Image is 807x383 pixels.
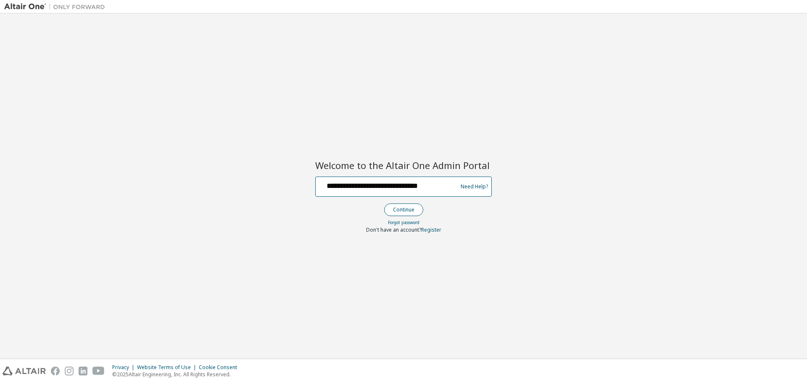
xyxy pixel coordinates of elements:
img: instagram.svg [65,367,74,375]
div: Website Terms of Use [137,364,199,371]
div: Privacy [112,364,137,371]
p: © 2025 Altair Engineering, Inc. All Rights Reserved. [112,371,242,378]
h2: Welcome to the Altair One Admin Portal [315,159,492,171]
a: Forgot password [388,219,419,225]
img: altair_logo.svg [3,367,46,375]
button: Continue [384,203,423,216]
img: youtube.svg [92,367,105,375]
span: Don't have an account? [366,226,421,233]
a: Need Help? [461,186,488,187]
img: facebook.svg [51,367,60,375]
div: Cookie Consent [199,364,242,371]
img: Altair One [4,3,109,11]
a: Register [421,226,441,233]
img: linkedin.svg [79,367,87,375]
